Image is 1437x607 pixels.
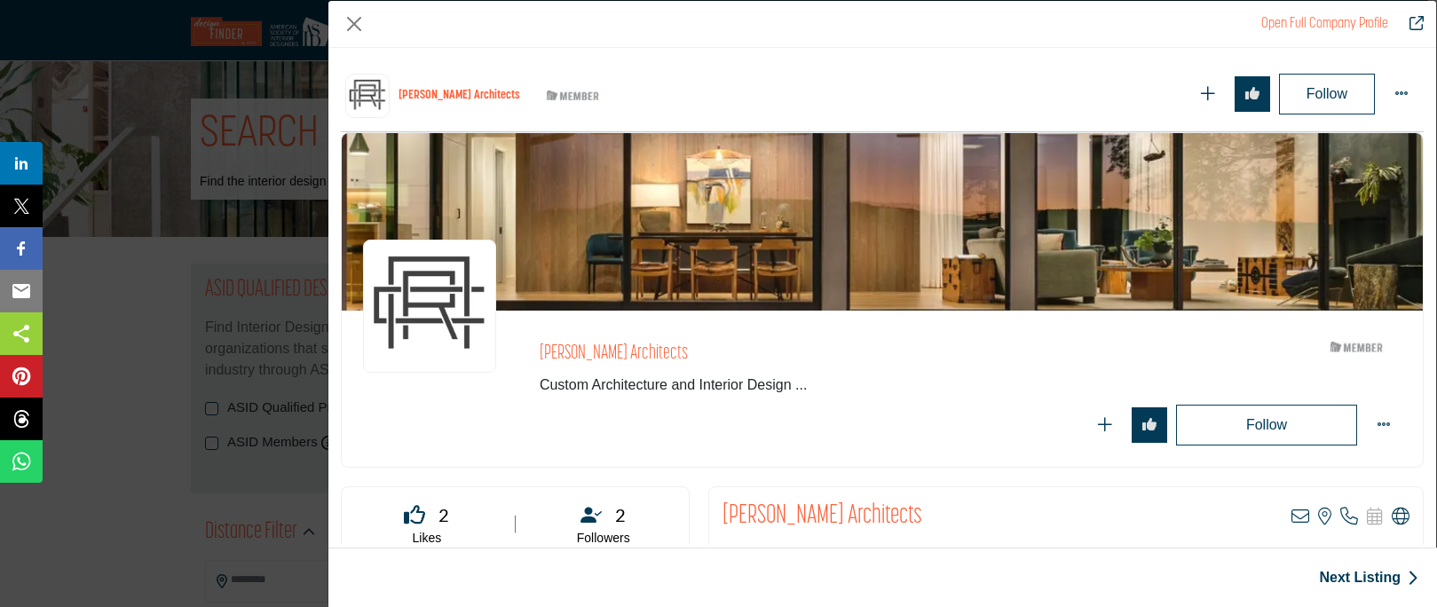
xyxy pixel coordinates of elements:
[1279,74,1375,114] button: Follow
[1317,336,1397,359] img: ASID Members
[364,530,490,548] p: Likes
[1087,407,1123,443] button: Redirect to login page
[363,240,496,373] img: clark-richardson-architects1 logo
[541,530,667,548] p: Followers
[1366,407,1401,443] button: More Options
[1397,13,1424,35] a: Redirect to clark-richardson-architects1
[1319,567,1418,588] a: Next Listing
[1176,405,1357,445] button: Redirect to login
[1261,17,1388,31] a: Redirect to clark-richardson-architects1
[399,89,520,104] h1: [PERSON_NAME] Architects
[540,343,1028,366] h2: [PERSON_NAME] Architects
[722,501,922,532] h2: Clark Richardson Architects
[540,374,1108,396] span: Custom Architecture and Interior Design in Austin, Texas
[438,501,449,528] span: 2
[1132,407,1167,443] button: Redirect to login page
[533,85,613,107] img: ASID Members
[1384,76,1419,112] button: More Options
[615,501,626,528] span: 2
[341,11,367,37] button: Close
[345,74,390,118] img: clark-richardson-architects1 logo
